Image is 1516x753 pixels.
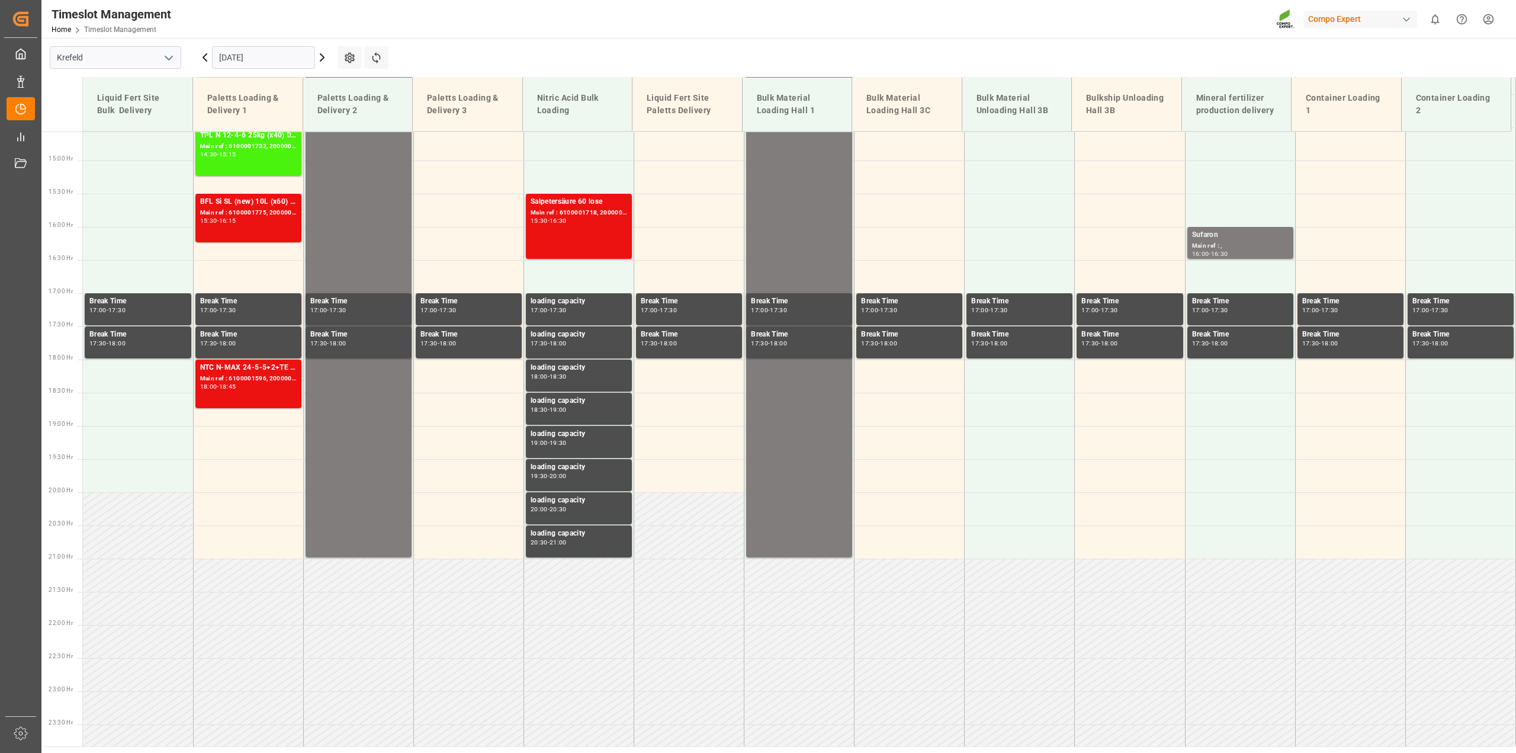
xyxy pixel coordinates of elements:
div: Liquid Fert Site Paletts Delivery [642,87,733,121]
div: - [768,341,770,346]
div: 17:30 [1081,341,1099,346]
span: 22:00 Hr [49,620,73,626]
span: 21:30 Hr [49,587,73,593]
div: 17:30 [1412,341,1430,346]
div: - [658,341,660,346]
div: 15:30 [200,218,217,223]
div: Main ref : 6100001732, 2000001083 2000001083;2000001209 [200,142,297,152]
div: Bulkship Unloading Hall 3B [1081,87,1172,121]
div: Break Time [971,329,1068,341]
div: 17:30 [990,307,1007,313]
div: 14:30 [200,152,217,157]
div: - [658,307,660,313]
div: Break Time [89,296,187,307]
div: 15:15 [219,152,236,157]
div: Paletts Loading & Delivery 3 [422,87,513,121]
div: Break Time [310,296,407,307]
div: Break Time [971,296,1068,307]
div: 18:00 [880,341,897,346]
div: - [1319,307,1321,313]
div: Sufaron [1192,229,1289,241]
span: 16:00 Hr [49,222,73,228]
div: 18:00 [200,384,217,389]
div: 18:00 [660,341,677,346]
div: 17:00 [641,307,658,313]
button: Help Center [1448,6,1475,33]
span: 19:00 Hr [49,421,73,427]
div: Break Time [861,329,958,341]
div: NTC N-MAX 24-5-5+2+TE BB 0,6 TBLK PREMIUM [DATE]+3+TE 600kg BBBLK CLASSIC [DATE] 50kg(x21)D,EN,PL... [200,362,297,374]
div: - [878,341,880,346]
div: Break Time [1192,329,1289,341]
div: 17:30 [89,341,107,346]
a: Home [52,25,71,34]
div: Break Time [1412,296,1509,307]
div: 17:00 [531,307,548,313]
div: Bulk Material Loading Hall 3C [862,87,952,121]
div: - [548,407,550,412]
span: 23:30 Hr [49,719,73,726]
span: 15:30 Hr [49,188,73,195]
div: Nitric Acid Bulk Loading [532,87,623,121]
div: 17:30 [880,307,897,313]
div: 17:30 [641,341,658,346]
div: 19:00 [531,440,548,446]
span: 20:00 Hr [49,487,73,494]
span: 15:00 Hr [49,155,73,162]
input: Type to search/select [50,46,181,69]
div: - [768,307,770,313]
div: 18:00 [1101,341,1118,346]
div: Salpetersäure 60 lose [531,196,627,208]
img: Screenshot%202023-09-29%20at%2010.02.21.png_1712312052.png [1276,9,1295,30]
div: 21:00 [550,540,567,545]
div: loading capacity [531,495,627,507]
div: Break Time [1302,296,1399,307]
div: 17:30 [108,307,126,313]
div: - [327,307,329,313]
div: Break Time [751,296,847,307]
div: loading capacity [531,395,627,407]
div: - [217,218,219,223]
div: 18:00 [770,341,787,346]
span: 18:00 Hr [49,354,73,361]
div: Liquid Fert Site Bulk Delivery [92,87,183,121]
div: 16:30 [550,218,567,223]
div: 17:00 [310,307,327,313]
div: 18:00 [990,341,1007,346]
span: 23:00 Hr [49,686,73,693]
div: Container Loading 2 [1411,87,1502,121]
span: 19:30 Hr [49,454,73,460]
div: - [107,341,108,346]
div: 17:00 [200,307,217,313]
div: 18:00 [1211,341,1228,346]
div: 18:00 [531,374,548,379]
div: 18:00 [1431,341,1448,346]
div: 17:00 [420,307,438,313]
div: 17:30 [531,341,548,346]
span: 18:30 Hr [49,387,73,394]
div: - [988,307,990,313]
div: Break Time [310,329,407,341]
div: 16:15 [219,218,236,223]
div: 18:00 [219,341,236,346]
div: - [988,341,990,346]
div: 17:00 [861,307,878,313]
button: Compo Expert [1303,8,1422,30]
div: Bulk Material Unloading Hall 3B [972,87,1062,121]
div: - [438,341,439,346]
div: 17:30 [971,341,988,346]
div: Break Time [200,329,297,341]
div: BFL Si SL (new) 10L (x60) IT,BNLBFL Costi SL 10L (x40) IT,GRBFL K PREMIUM SL 10L (x60) IT-SI [200,196,297,208]
div: 17:00 [1412,307,1430,313]
div: - [107,307,108,313]
div: 18:30 [550,374,567,379]
div: - [548,507,550,512]
div: - [548,540,550,545]
div: 18:00 [1321,341,1338,346]
div: 17:30 [1321,307,1338,313]
div: 17:30 [439,307,457,313]
div: 20:00 [550,473,567,479]
div: loading capacity [531,462,627,473]
span: 16:30 Hr [49,255,73,261]
div: - [1319,341,1321,346]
